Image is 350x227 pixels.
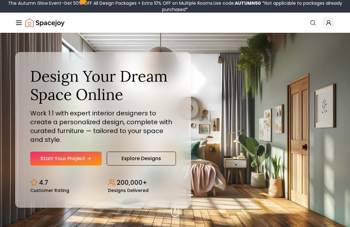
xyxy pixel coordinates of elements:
[25,16,65,29] img: Spacejoy Logo
[117,178,147,187] p: 200,000+
[30,109,176,144] p: Work 1:1 with expert interior designers to create a personalized design, complete with curated fu...
[25,16,65,29] a: Spacejoy
[15,13,335,33] nav: Global
[39,178,48,187] p: 4.7
[30,188,69,193] small: Customer Rating
[108,188,149,193] small: Designs Delivered
[107,152,176,166] a: Explore Designs
[30,173,176,193] div: Design stats
[30,152,102,166] a: Start Your Project
[30,67,176,103] h1: Design Your Dream Space Online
